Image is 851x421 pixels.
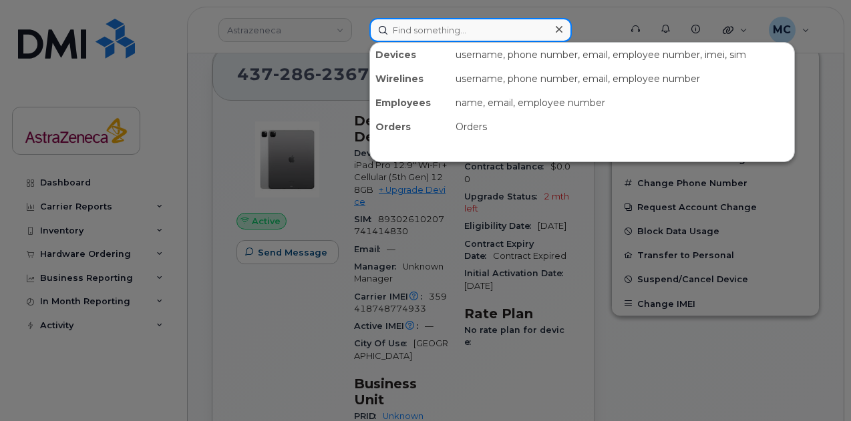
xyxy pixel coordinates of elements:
[450,43,794,67] div: username, phone number, email, employee number, imei, sim
[450,115,794,139] div: Orders
[370,67,450,91] div: Wirelines
[369,18,572,42] input: Find something...
[450,91,794,115] div: name, email, employee number
[370,43,450,67] div: Devices
[370,115,450,139] div: Orders
[370,91,450,115] div: Employees
[450,67,794,91] div: username, phone number, email, employee number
